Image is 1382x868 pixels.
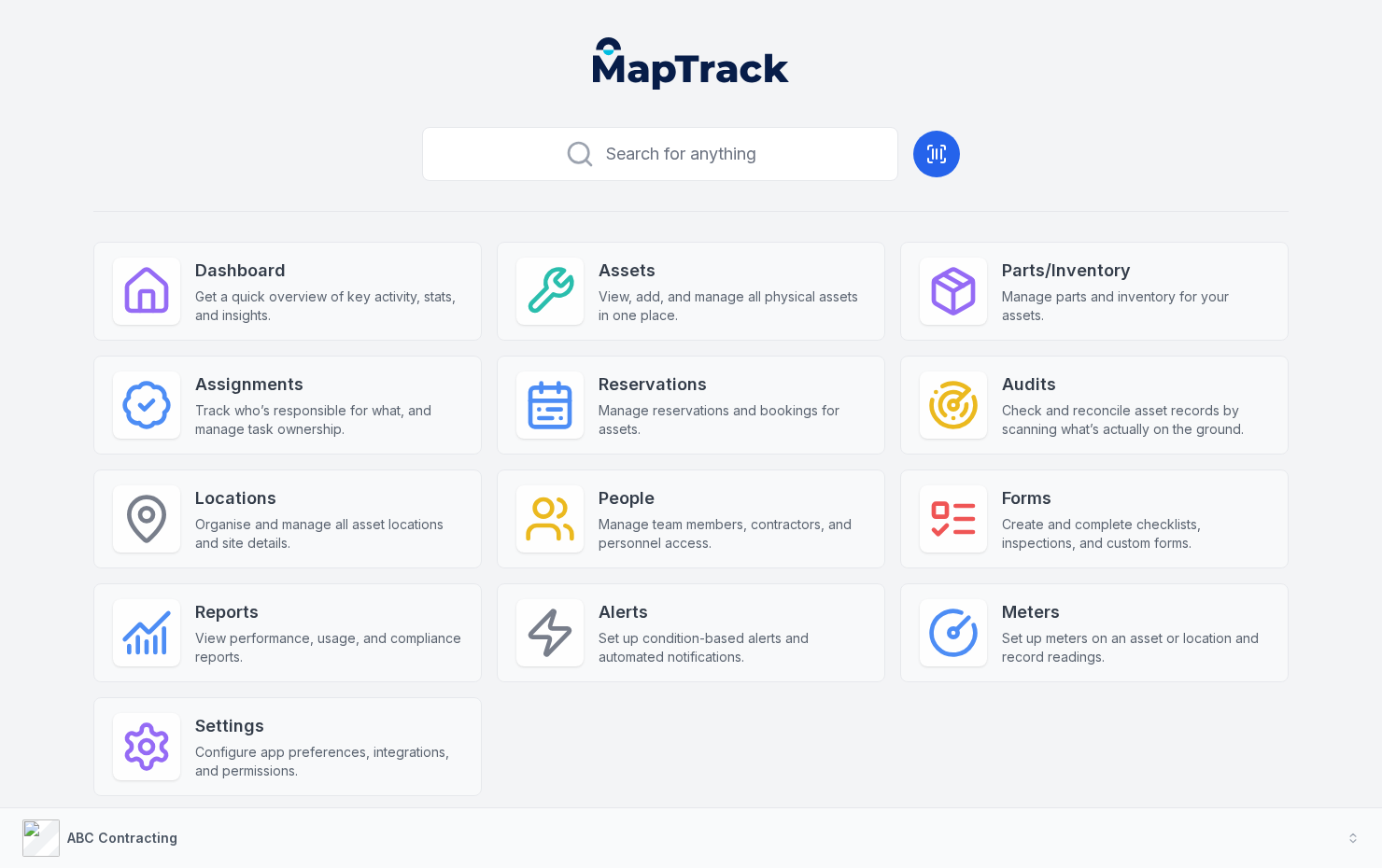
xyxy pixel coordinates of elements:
strong: Dashboard [195,258,462,284]
nav: Global [563,37,819,90]
span: View, add, and manage all physical assets in one place. [599,287,866,325]
button: Search for anything [422,127,898,181]
a: SettingsConfigure app preferences, integrations, and permissions. [93,697,482,796]
strong: Parts/Inventory [1002,258,1269,284]
strong: Reservations [599,371,866,398]
a: ReservationsManage reservations and bookings for assets. [497,356,885,455]
span: Get a quick overview of key activity, stats, and insights. [195,287,462,325]
a: DashboardGet a quick overview of key activity, stats, and insights. [93,242,482,341]
a: AssignmentsTrack who’s responsible for what, and manage task ownership. [93,356,482,455]
a: AlertsSet up condition-based alerts and automated notifications. [497,583,885,682]
strong: Audits [1002,371,1269,398]
strong: People [599,485,866,511]
span: Create and complete checklists, inspections, and custom forms. [1002,515,1269,553]
a: ReportsView performance, usage, and compliance reports. [93,583,482,682]
a: AssetsView, add, and manage all physical assets in one place. [497,242,885,341]
a: LocationsOrganise and manage all asset locations and site details. [93,469,482,568]
span: Organise and manage all asset locations and site details. [195,515,462,553]
a: PeopleManage team members, contractors, and personnel access. [497,469,885,568]
span: Manage reservations and bookings for assets. [599,401,866,439]
strong: Reports [195,599,462,625]
strong: Forms [1002,485,1269,511]
strong: Locations [195,485,462,511]
strong: Settings [195,713,462,739]
span: Set up meters on an asset or location and record readings. [1002,629,1269,666]
span: Check and reconcile asset records by scanning what’s actually on the ground. [1002,401,1269,439]
span: Configure app preferences, integrations, and permissions. [195,743,462,780]
a: Parts/InventoryManage parts and inventory for your assets. [900,242,1289,341]
strong: Alerts [599,599,866,625]
span: Manage parts and inventory for your assets. [1002,287,1269,325]
strong: Assets [599,258,866,284]
strong: Meters [1002,599,1269,625]
span: Set up condition-based alerts and automated notifications. [599,629,866,666]
span: Search for anything [606,141,756,167]
strong: Assignments [195,371,462,398]
span: View performance, usage, and compliance reports. [195,629,462,666]
span: Track who’s responsible for what, and manage task ownership. [195,401,462,439]
a: MetersSet up meters on an asset or location and record readings. [900,583,1289,682]
strong: ABC Contracting [67,830,177,846]
a: AuditsCheck and reconcile asset records by scanning what’s actually on the ground. [900,356,1289,455]
a: FormsCreate and complete checklists, inspections, and custom forms. [900,469,1289,568]
span: Manage team members, contractors, and personnel access. [599,515,866,553]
